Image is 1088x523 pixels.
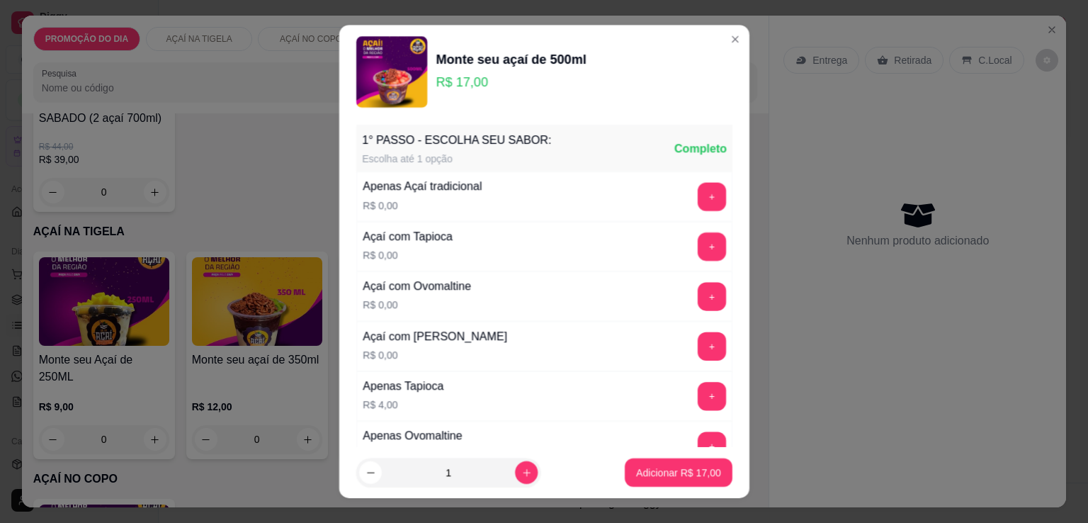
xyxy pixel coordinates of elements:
[697,182,725,210] button: add
[625,459,732,487] button: Adicionar R$ 17,00
[363,348,507,362] p: R$ 0,00
[674,140,726,157] div: Completo
[363,378,443,395] div: Apenas Tapioca
[363,278,471,295] div: Açaí com Ovomaltine
[363,427,462,444] div: Apenas Ovomaltine
[723,28,746,50] button: Close
[363,327,507,344] div: Açaí com [PERSON_NAME]
[697,232,725,261] button: add
[363,178,482,195] div: Apenas Açaí tradicional
[436,72,586,91] p: R$ 17,00
[362,132,551,149] div: 1° PASSO - ESCOLHA SEU SABOR:
[697,382,725,410] button: add
[697,282,725,310] button: add
[356,36,428,108] img: product-image
[359,461,382,484] button: decrease-product-quantity
[363,398,443,412] p: R$ 4,00
[697,332,725,360] button: add
[515,461,538,484] button: increase-product-quantity
[363,248,453,262] p: R$ 0,00
[697,432,725,460] button: add
[363,298,471,312] p: R$ 0,00
[363,228,453,245] div: Açaí com Tapioca
[363,198,482,212] p: R$ 0,00
[436,49,586,69] div: Monte seu açaí de 500ml
[636,466,721,480] p: Adicionar R$ 17,00
[362,152,551,166] div: Escolha até 1 opção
